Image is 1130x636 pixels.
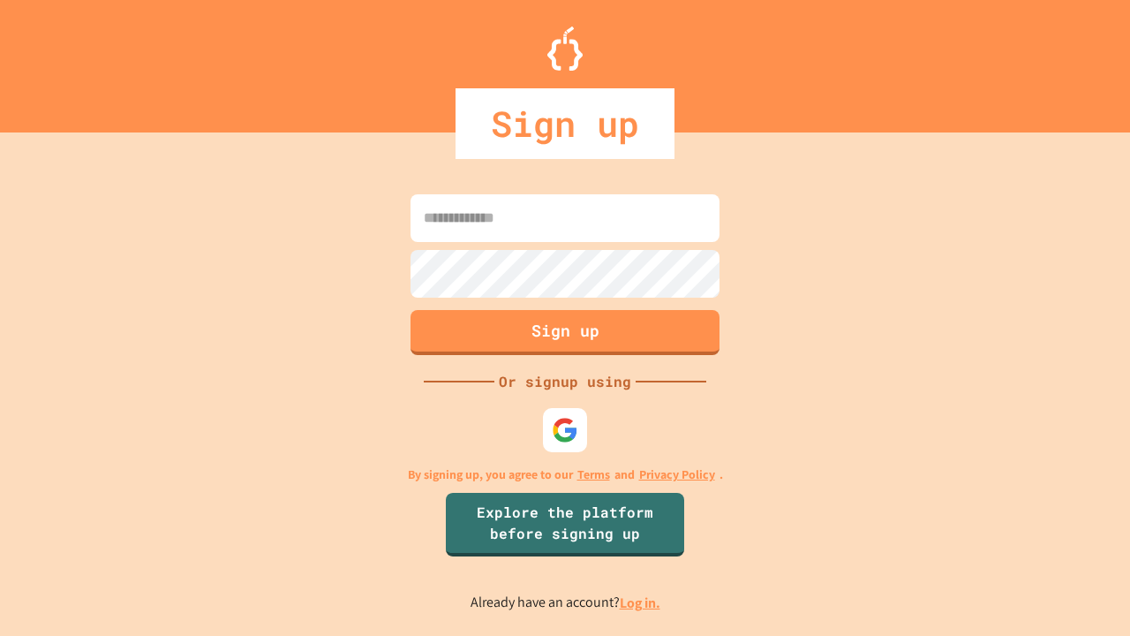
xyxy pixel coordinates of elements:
[620,594,660,612] a: Log in.
[577,466,610,484] a: Terms
[471,592,660,614] p: Already have an account?
[494,371,636,392] div: Or signup using
[639,466,715,484] a: Privacy Policy
[446,493,684,556] a: Explore the platform before signing up
[408,466,723,484] p: By signing up, you agree to our and .
[547,26,583,71] img: Logo.svg
[456,88,674,159] div: Sign up
[552,417,578,443] img: google-icon.svg
[411,310,719,355] button: Sign up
